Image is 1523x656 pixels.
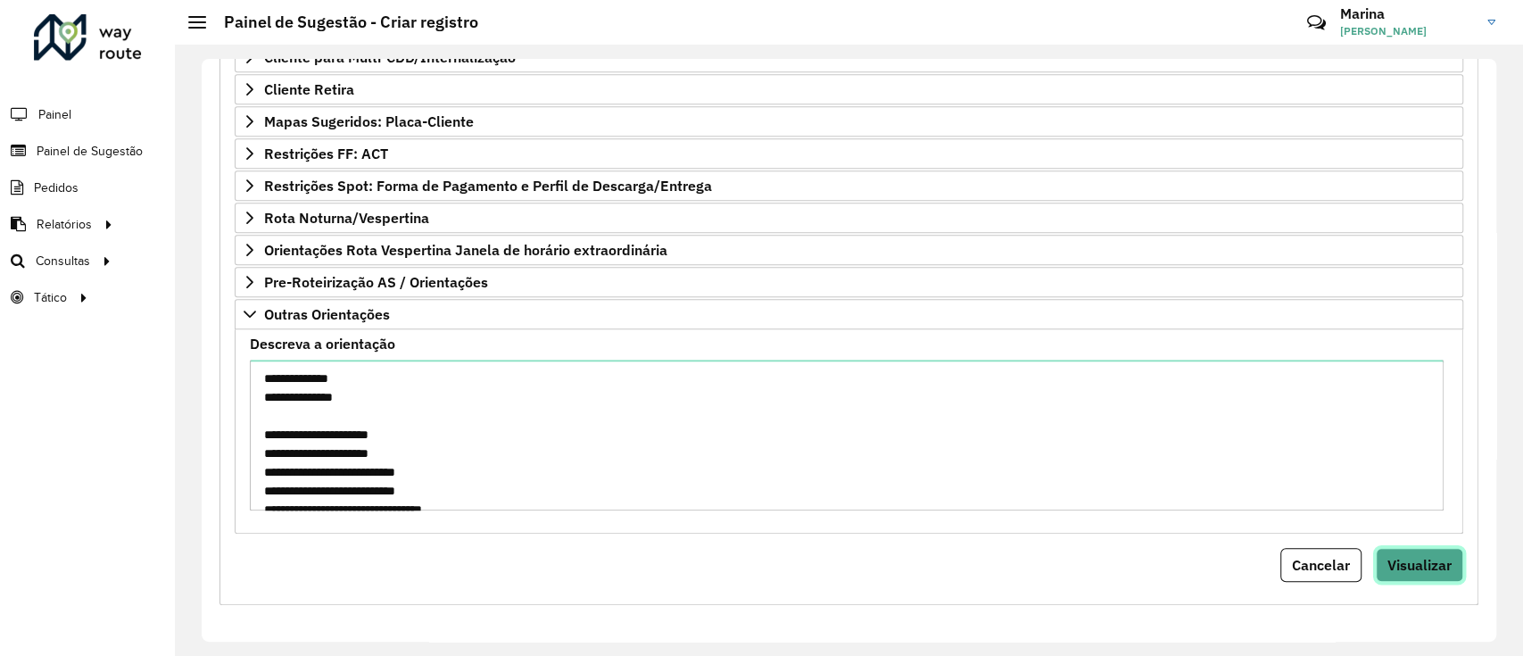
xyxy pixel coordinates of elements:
[264,211,429,225] span: Rota Noturna/Vespertina
[38,105,71,124] span: Painel
[250,333,395,354] label: Descreva a orientação
[1280,548,1362,582] button: Cancelar
[235,106,1463,137] a: Mapas Sugeridos: Placa-Cliente
[1387,556,1452,574] span: Visualizar
[1340,5,1474,22] h3: Marina
[264,243,667,257] span: Orientações Rota Vespertina Janela de horário extraordinária
[264,50,516,64] span: Cliente para Multi-CDD/Internalização
[1340,23,1474,39] span: [PERSON_NAME]
[235,267,1463,297] a: Pre-Roteirização AS / Orientações
[264,307,390,321] span: Outras Orientações
[235,138,1463,169] a: Restrições FF: ACT
[235,299,1463,329] a: Outras Orientações
[264,275,488,289] span: Pre-Roteirização AS / Orientações
[36,252,90,270] span: Consultas
[264,82,354,96] span: Cliente Retira
[1376,548,1463,582] button: Visualizar
[264,179,712,193] span: Restrições Spot: Forma de Pagamento e Perfil de Descarga/Entrega
[235,235,1463,265] a: Orientações Rota Vespertina Janela de horário extraordinária
[235,329,1463,534] div: Outras Orientações
[235,170,1463,201] a: Restrições Spot: Forma de Pagamento e Perfil de Descarga/Entrega
[1292,556,1350,574] span: Cancelar
[37,142,143,161] span: Painel de Sugestão
[206,12,478,32] h2: Painel de Sugestão - Criar registro
[264,146,388,161] span: Restrições FF: ACT
[1297,4,1336,42] a: Contato Rápido
[264,114,474,129] span: Mapas Sugeridos: Placa-Cliente
[235,203,1463,233] a: Rota Noturna/Vespertina
[34,179,79,197] span: Pedidos
[235,74,1463,104] a: Cliente Retira
[37,215,92,234] span: Relatórios
[34,288,67,307] span: Tático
